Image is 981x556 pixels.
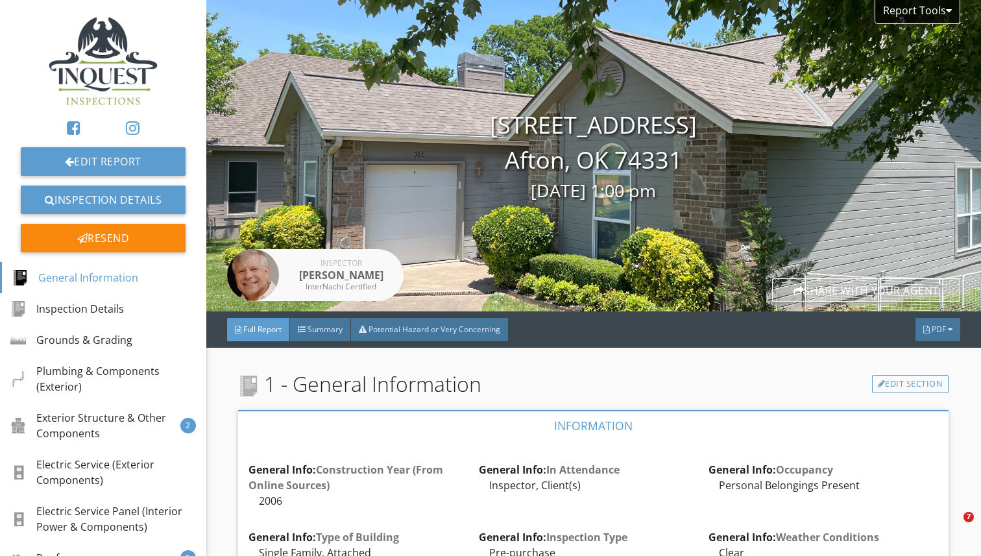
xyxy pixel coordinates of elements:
[10,503,196,535] div: Electric Service Panel (Interior Power & Components)
[227,249,279,301] img: img_0855.jpg
[708,477,938,493] div: Personal Belongings Present
[41,10,165,108] img: data
[238,369,481,400] span: 1 - General Information
[227,249,404,301] a: Inspector [PERSON_NAME] InterNachi Certified
[776,530,879,544] span: Weather Conditions
[546,463,620,477] span: In Attendance
[932,324,946,335] span: PDF
[206,108,981,204] div: [STREET_ADDRESS] Afton, OK 74331
[289,260,393,267] div: Inspector
[776,463,833,477] span: Occupancy
[12,270,138,285] div: General Information
[316,530,399,544] span: Type of Building
[546,530,627,544] span: Inspection Type
[10,363,196,394] div: Plumbing & Components (Exterior)
[21,186,186,214] a: Inspection Details
[289,283,393,291] div: InterNachi Certified
[180,418,196,433] div: 2
[963,512,974,522] span: 7
[10,332,132,348] div: Grounds & Grading
[248,463,443,492] span: Construction Year (From Online Sources)
[21,224,186,252] div: Resend
[369,324,500,335] span: Potential Hazard or Very Concerning
[772,278,960,302] div: Share with your agent
[248,493,478,509] div: 2006
[10,410,180,441] div: Exterior Structure & Other Components
[479,477,708,493] div: Inspector, Client(s)
[479,463,620,477] strong: General Info:
[248,463,443,492] strong: General Info:
[308,324,343,335] span: Summary
[21,147,186,176] a: Edit Report
[937,512,968,543] iframe: Intercom live chat
[10,301,124,317] div: Inspection Details
[289,267,393,283] div: [PERSON_NAME]
[479,530,627,544] strong: General Info:
[872,375,949,393] a: Edit Section
[10,457,196,488] div: Electric Service (Exterior Components)
[708,530,879,544] strong: General Info:
[206,178,981,204] div: [DATE] 1:00 pm
[708,463,833,477] strong: General Info:
[243,324,282,335] span: Full Report
[248,530,399,544] strong: General Info:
